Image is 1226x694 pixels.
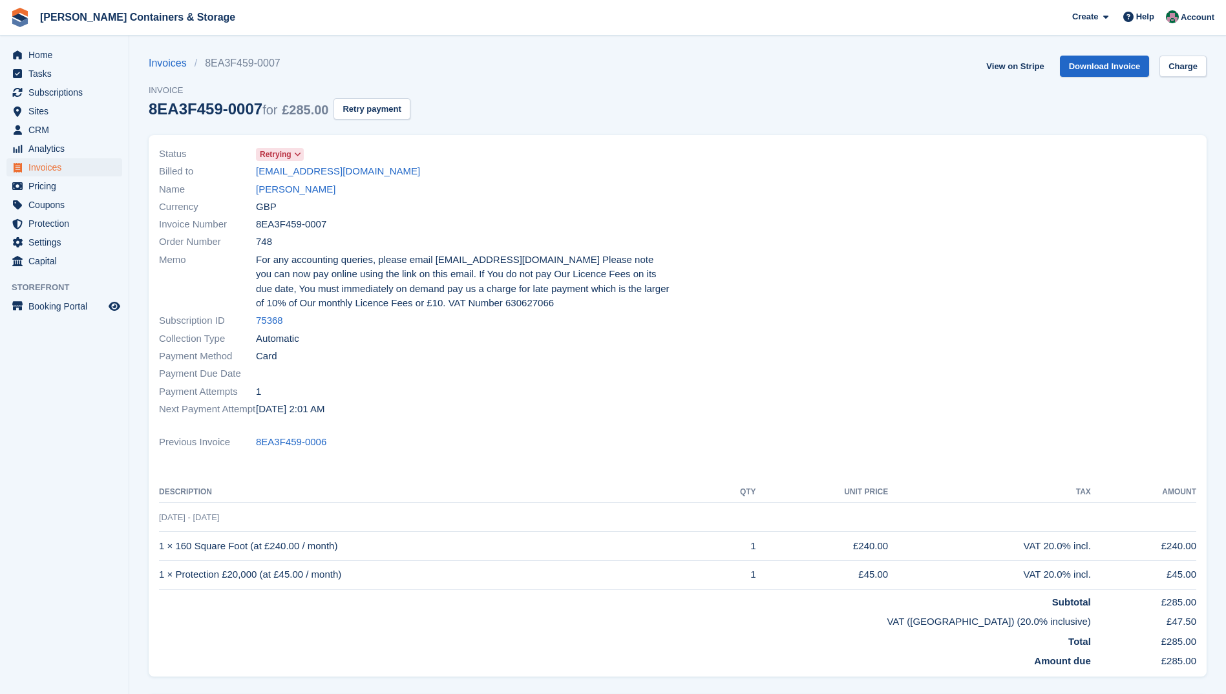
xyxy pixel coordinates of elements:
[6,158,122,176] a: menu
[12,281,129,294] span: Storefront
[28,46,106,64] span: Home
[756,482,889,503] th: Unit Price
[6,140,122,158] a: menu
[1068,636,1091,647] strong: Total
[28,252,106,270] span: Capital
[260,149,291,160] span: Retrying
[35,6,240,28] a: [PERSON_NAME] Containers & Storage
[708,482,756,503] th: QTY
[756,532,889,561] td: £240.00
[1091,532,1196,561] td: £240.00
[159,331,256,346] span: Collection Type
[256,402,324,417] time: 2025-08-12 01:01:34 UTC
[6,297,122,315] a: menu
[1091,629,1196,649] td: £285.00
[159,147,256,162] span: Status
[159,349,256,364] span: Payment Method
[159,384,256,399] span: Payment Attempts
[256,147,304,162] a: Retrying
[256,349,277,364] span: Card
[256,182,335,197] a: [PERSON_NAME]
[159,609,1091,629] td: VAT ([GEOGRAPHIC_DATA]) (20.0% inclusive)
[1034,655,1091,666] strong: Amount due
[262,103,277,117] span: for
[28,297,106,315] span: Booking Portal
[6,196,122,214] a: menu
[6,83,122,101] a: menu
[159,482,708,503] th: Description
[256,217,326,232] span: 8EA3F459-0007
[256,384,261,399] span: 1
[1136,10,1154,23] span: Help
[888,567,1091,582] div: VAT 20.0% incl.
[981,56,1049,77] a: View on Stripe
[28,158,106,176] span: Invoices
[159,402,256,417] span: Next Payment Attempt
[256,235,272,249] span: 748
[256,164,420,179] a: [EMAIL_ADDRESS][DOMAIN_NAME]
[28,196,106,214] span: Coupons
[6,233,122,251] a: menu
[28,65,106,83] span: Tasks
[1166,10,1179,23] img: Julia Marcham
[159,182,256,197] span: Name
[28,233,106,251] span: Settings
[6,102,122,120] a: menu
[256,200,277,215] span: GBP
[6,252,122,270] a: menu
[107,299,122,314] a: Preview store
[256,313,283,328] a: 75368
[6,46,122,64] a: menu
[256,331,299,346] span: Automatic
[149,84,410,97] span: Invoice
[6,65,122,83] a: menu
[28,140,106,158] span: Analytics
[1091,649,1196,669] td: £285.00
[159,313,256,328] span: Subscription ID
[6,215,122,233] a: menu
[1091,560,1196,589] td: £45.00
[159,366,256,381] span: Payment Due Date
[159,253,256,311] span: Memo
[1060,56,1150,77] a: Download Invoice
[1091,589,1196,609] td: £285.00
[256,253,670,311] span: For any accounting queries, please email [EMAIL_ADDRESS][DOMAIN_NAME] Please note you can now pay...
[10,8,30,27] img: stora-icon-8386f47178a22dfd0bd8f6a31ec36ba5ce8667c1dd55bd0f319d3a0aa187defe.svg
[149,56,195,71] a: Invoices
[159,235,256,249] span: Order Number
[159,435,256,450] span: Previous Invoice
[149,100,328,118] div: 8EA3F459-0007
[159,532,708,561] td: 1 × 160 Square Foot (at £240.00 / month)
[159,217,256,232] span: Invoice Number
[1159,56,1207,77] a: Charge
[888,539,1091,554] div: VAT 20.0% incl.
[149,56,410,71] nav: breadcrumbs
[28,177,106,195] span: Pricing
[159,200,256,215] span: Currency
[756,560,889,589] td: £45.00
[708,560,756,589] td: 1
[256,435,326,450] a: 8EA3F459-0006
[1091,609,1196,629] td: £47.50
[6,121,122,139] a: menu
[1072,10,1098,23] span: Create
[1181,11,1214,24] span: Account
[1091,482,1196,503] th: Amount
[333,98,410,120] button: Retry payment
[28,121,106,139] span: CRM
[159,164,256,179] span: Billed to
[28,102,106,120] span: Sites
[28,215,106,233] span: Protection
[159,560,708,589] td: 1 × Protection £20,000 (at £45.00 / month)
[1052,596,1091,607] strong: Subtotal
[6,177,122,195] a: menu
[159,512,219,522] span: [DATE] - [DATE]
[708,532,756,561] td: 1
[888,482,1091,503] th: Tax
[282,103,328,117] span: £285.00
[28,83,106,101] span: Subscriptions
